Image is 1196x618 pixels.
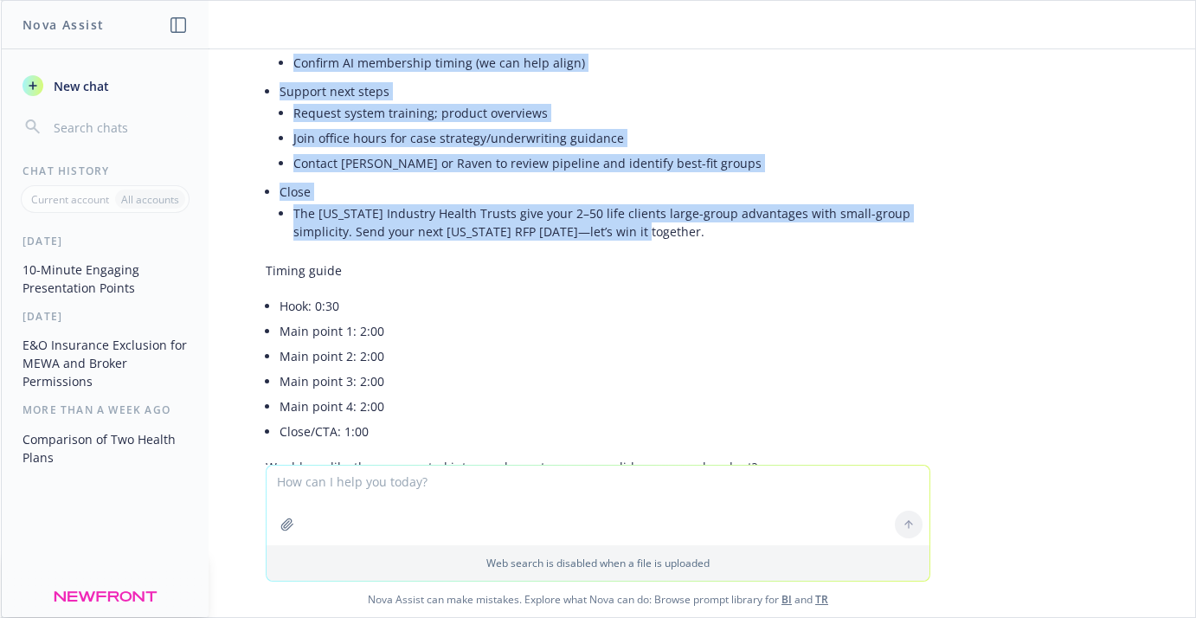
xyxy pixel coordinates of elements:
[280,179,930,248] li: Close
[16,331,195,396] button: E&O Insurance Exclusion for MEWA and Broker Permissions
[280,344,930,369] li: Main point 2: 2:00
[280,79,930,179] li: Support next steps
[8,582,1188,617] span: Nova Assist can make mistakes. Explore what Nova can do: Browse prompt library for and
[16,425,195,472] button: Comparison of Two Health Plans
[280,394,930,419] li: Main point 4: 2:00
[121,192,179,207] p: All accounts
[293,201,930,244] li: The [US_STATE] Industry Health Trusts give your 2–50 life clients large-group advantages with sma...
[2,309,209,324] div: [DATE]
[2,234,209,248] div: [DATE]
[781,592,792,607] a: BI
[293,50,930,75] li: Confirm AI membership timing (we can help align)
[2,164,209,178] div: Chat History
[815,592,828,607] a: TR
[2,402,209,417] div: More than a week ago
[23,16,104,34] h1: Nova Assist
[50,77,109,95] span: New chat
[16,255,195,302] button: 10-Minute Engaging Presentation Points
[280,319,930,344] li: Main point 1: 2:00
[280,293,930,319] li: Hook: 0:30
[280,419,930,444] li: Close/CTA: 1:00
[280,369,930,394] li: Main point 3: 2:00
[50,115,188,139] input: Search chats
[16,70,195,101] button: New chat
[293,126,930,151] li: Join office hours for case strategy/underwriting guidance
[266,261,930,280] p: Timing guide
[293,100,930,126] li: Request system training; product overviews
[277,556,919,570] p: Web search is disabled when a file is uploaded
[293,151,930,176] li: Contact [PERSON_NAME] or Raven to review pipeline and identify best-fit groups
[266,458,930,476] p: Would you like these converted into speaker notes or a one-slide summary handout?
[31,192,109,207] p: Current account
